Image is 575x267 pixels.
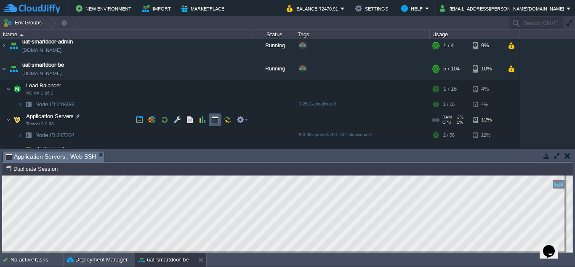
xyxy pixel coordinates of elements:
div: 1 / 16 [443,81,457,97]
div: 1 / 4 [443,34,454,57]
img: AMDAwAAAACH5BAEAAAAALAAAAAABAAEAAAICRAEAOw== [18,98,23,111]
a: Load BalancerNGINX 1.26.2 [25,82,62,89]
span: CPU [442,120,451,125]
img: CloudJiffy [3,3,60,14]
img: AMDAwAAAACH5BAEAAAAALAAAAAABAAEAAAICRAEAOw== [20,34,24,36]
img: AMDAwAAAACH5BAEAAAAALAAAAAABAAEAAAICRAEAOw== [8,34,19,57]
button: Settings [355,3,391,13]
span: RAM [442,115,452,120]
a: [DOMAIN_NAME] [22,46,61,54]
img: AMDAwAAAACH5BAEAAAAALAAAAAABAAEAAAICRAEAOw== [23,129,35,142]
button: Balance ₹2470.91 [287,3,341,13]
div: Running [253,34,295,57]
iframe: chat widget [540,233,567,259]
button: Env Groups [3,17,45,29]
div: 12% [473,129,500,142]
div: Running [253,57,295,80]
span: Application Servers : Web SSH [5,151,96,162]
div: Name [1,30,253,39]
img: AMDAwAAAACH5BAEAAAAALAAAAAABAAEAAAICRAEAOw== [23,98,35,111]
div: 5 / 104 [443,57,460,80]
span: Node ID: [35,132,57,138]
img: AMDAwAAAACH5BAEAAAAALAAAAAABAAEAAAICRAEAOw== [8,57,19,80]
a: Node ID:217204 [35,132,76,139]
div: 12% [473,111,500,128]
img: AMDAwAAAACH5BAEAAAAALAAAAAABAAEAAAICRAEAOw== [6,111,11,128]
button: Duplicate Session [5,165,60,173]
button: uat-smartdoor-be [138,256,189,264]
span: 1.26.2-almalinux-9 [299,101,336,106]
div: 1 / 16 [443,98,455,111]
div: Usage [430,30,519,39]
img: AMDAwAAAACH5BAEAAAAALAAAAAABAAEAAAICRAEAOw== [11,81,23,97]
button: Help [401,3,425,13]
img: AMDAwAAAACH5BAEAAAAALAAAAAABAAEAAAICRAEAOw== [6,81,11,97]
span: Load Balancer [25,82,62,89]
a: Application ServersTomcat 9.0.98 [25,113,75,119]
img: AMDAwAAAACH5BAEAAAAALAAAAAABAAEAAAICRAEAOw== [0,57,7,80]
span: 9.0.98-openjdk-8.0_432-almalinux-9 [299,132,372,137]
img: AMDAwAAAACH5BAEAAAAALAAAAAABAAEAAAICRAEAOw== [23,142,35,155]
button: New Environment [76,3,134,13]
div: 9% [473,34,500,57]
button: [EMAIL_ADDRESS][PERSON_NAME][DOMAIN_NAME] [440,3,567,13]
a: uat-smartdoor-be [22,61,64,69]
span: Node ID: [35,101,57,108]
button: Marketplace [181,3,227,13]
button: Import [142,3,173,13]
div: 2 / 56 [443,129,455,142]
div: Tags [295,30,429,39]
span: Application Servers [25,113,75,120]
img: AMDAwAAAACH5BAEAAAAALAAAAAABAAEAAAICRAEAOw== [18,129,23,142]
img: AMDAwAAAACH5BAEAAAAALAAAAAABAAEAAAICRAEAOw== [18,142,23,155]
span: NGINX 1.26.2 [26,91,53,96]
span: 1% [455,120,463,125]
img: AMDAwAAAACH5BAEAAAAALAAAAAABAAEAAAICRAEAOw== [0,34,7,57]
span: 217204 [35,132,76,139]
a: [DOMAIN_NAME] [22,69,61,78]
span: 218486 [35,101,76,108]
div: 4% [473,81,500,97]
button: Deployment Manager [67,256,128,264]
a: Node ID:218486 [35,101,76,108]
span: 2% [455,115,463,120]
div: No active tasks [11,253,63,267]
div: 4% [473,98,500,111]
a: uat-smartdoor-admin [22,38,73,46]
div: 10% [473,57,500,80]
img: AMDAwAAAACH5BAEAAAAALAAAAAABAAEAAAICRAEAOw== [11,111,23,128]
span: Tomcat 9.0.98 [26,121,54,127]
div: Status [253,30,295,39]
a: Deployments [35,145,69,152]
